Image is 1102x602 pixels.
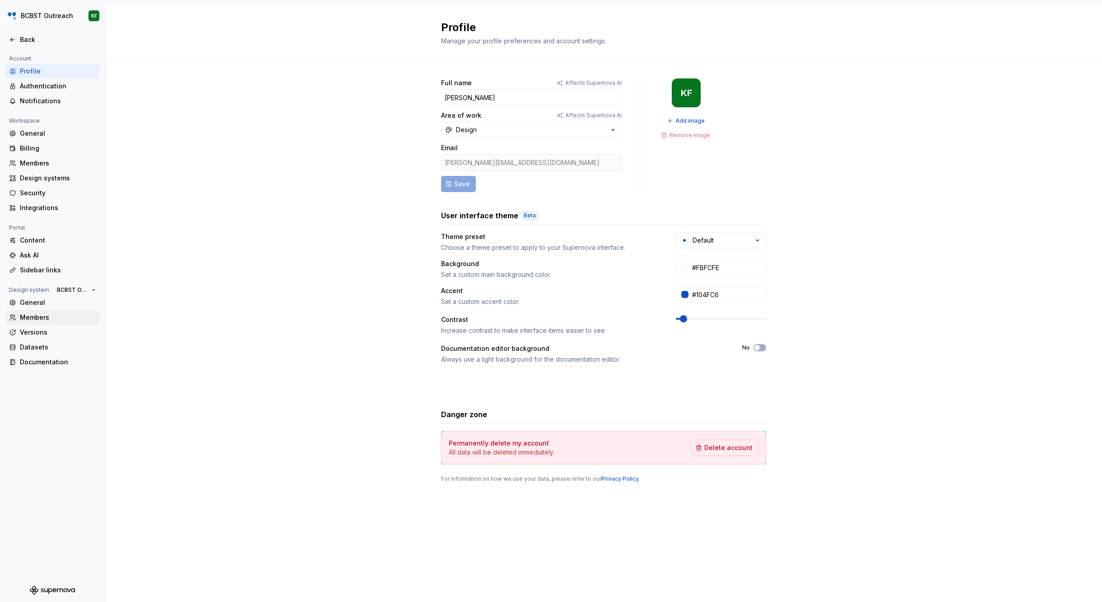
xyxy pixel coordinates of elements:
[693,236,714,245] div: Default
[5,186,99,200] a: Security
[5,79,99,93] a: Authentication
[688,259,766,276] input: #FFFFFF
[5,355,99,369] a: Documentation
[601,475,639,482] a: Privacy Policy
[5,171,99,185] a: Design systems
[2,6,103,26] button: BCBST OutreachKF
[5,115,43,126] div: Workspace
[20,236,96,245] div: Content
[20,82,96,91] div: Authentication
[20,203,96,212] div: Integrations
[456,125,477,134] div: Design
[742,344,750,351] label: No
[441,475,766,483] div: For information on how we use your data, please refer to our .
[441,259,479,268] div: Background
[20,35,96,44] div: Back
[30,586,75,595] svg: Supernova Logo
[20,298,96,307] div: General
[5,156,99,170] a: Members
[20,174,96,183] div: Design systems
[441,20,755,35] h2: Profile
[21,11,73,20] div: BCBST Outreach
[5,295,99,310] a: General
[5,325,99,340] a: Versions
[20,266,96,275] div: Sidebar links
[20,358,96,367] div: Documentation
[441,243,660,252] div: Choose a theme preset to apply to your Supernova interface.
[5,141,99,156] a: Billing
[20,144,96,153] div: Billing
[20,188,96,198] div: Security
[91,12,97,19] div: KF
[20,343,96,352] div: Datasets
[441,111,481,120] label: Area of work
[5,53,35,64] div: Account
[6,10,17,21] img: b44e7a6b-69a5-43df-ae42-963d7259159b.png
[664,115,709,127] button: Add image
[20,328,96,337] div: Versions
[5,201,99,215] a: Integrations
[565,79,622,87] p: Affects Supernova AI
[20,251,96,260] div: Ask AI
[5,222,28,233] div: Portal
[5,94,99,108] a: Notifications
[441,409,487,420] h3: Danger zone
[5,310,99,325] a: Members
[5,263,99,277] a: Sidebar links
[5,285,53,295] div: Design system
[441,143,458,152] label: Email
[441,344,549,353] div: Documentation editor background
[681,89,692,97] div: KF
[441,355,726,364] div: Always use a light background for the documentation editor.
[441,37,606,45] span: Manage your profile preferences and account settings.
[5,126,99,141] a: General
[20,159,96,168] div: Members
[675,117,705,124] span: Add image
[441,286,463,295] div: Accent
[5,64,99,78] a: Profile
[449,448,554,457] p: All data will be deleted immediately.
[20,313,96,322] div: Members
[688,286,766,303] input: #104FC6
[441,315,468,324] div: Contrast
[704,443,753,452] span: Delete account
[441,270,660,279] div: Set a custom main background color.
[441,232,485,241] div: Theme preset
[20,129,96,138] div: General
[20,97,96,106] div: Notifications
[449,439,549,448] h4: Permanently delete my account
[441,297,660,306] div: Set a custom accent color.
[691,440,758,456] button: Delete account
[441,210,518,221] h3: User interface theme
[5,32,99,47] a: Back
[522,211,538,220] div: Beta
[20,67,96,76] div: Profile
[565,112,622,119] p: Affects Supernova AI
[676,232,766,248] button: Default
[57,286,88,294] span: BCBST Outreach
[441,326,660,335] div: Increase contrast to make interface items easier to see.
[5,340,99,354] a: Datasets
[5,233,99,248] a: Content
[5,248,99,262] a: Ask AI
[441,78,472,87] label: Full name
